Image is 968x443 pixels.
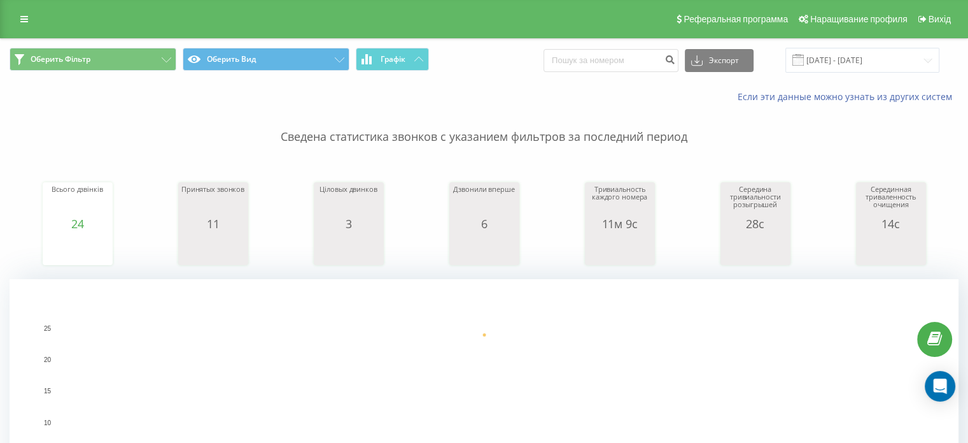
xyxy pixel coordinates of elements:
text: 10 [44,419,52,426]
font: Всього дзвінків [52,184,102,194]
svg: Диаграмма. [181,230,245,268]
svg: Диаграмма. [724,230,787,268]
svg: Диаграмма. [452,230,516,268]
button: Оберить Фільтр [10,48,176,71]
font: Ціловых двинков [319,184,377,194]
a: Если эти данные можно узнать из других систем [738,91,958,103]
button: Оберить Вид [183,48,349,71]
font: Графік [381,54,405,64]
font: Принятых звонков [181,184,244,194]
font: Экспорт [709,55,739,66]
svg: Диаграмма. [46,230,109,268]
input: Пошук за номером [544,49,678,72]
font: Дзвонили вперше [453,184,514,194]
font: Тривиальность каждого номера [592,184,647,201]
font: 24 [71,216,84,231]
font: Сведена статистика звонков с указанием фильтров за последний период [281,129,687,144]
svg: Диаграмма. [317,230,381,268]
svg: Диаграмма. [588,230,652,268]
text: 25 [44,325,52,332]
font: 14с [881,216,899,231]
font: 6 [481,216,488,231]
font: Середина тривиальности розыгрышей [730,184,781,209]
button: Графік [356,48,429,71]
font: 28с [746,216,764,231]
button: Экспорт [685,49,754,72]
font: 11 [207,216,220,231]
font: Если эти данные можно узнать из других систем [738,91,952,103]
div: Открытый Интерком Мессенджер [925,371,955,402]
font: 3 [346,216,352,231]
font: Наращивание профиля [810,14,907,24]
font: Оберить Вид [207,54,256,64]
font: Вихід [929,14,951,24]
font: Реферальная программа [684,14,788,24]
font: Серединная триваленность очищения [866,184,916,209]
font: 11м 9с [602,216,638,231]
text: 20 [44,356,52,363]
svg: Диаграмма. [859,230,923,268]
text: 15 [44,388,52,395]
font: Оберить Фільтр [31,54,90,64]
